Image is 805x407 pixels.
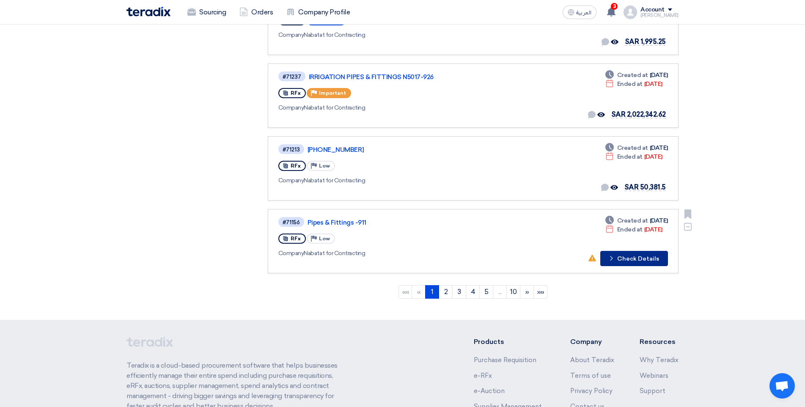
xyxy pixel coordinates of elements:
[278,30,521,39] div: Nabatat for Contracting
[283,74,301,80] div: #71237
[640,6,665,14] div: Account
[611,3,618,10] span: 3
[308,146,519,154] a: [PHONE_NUMBER]
[640,387,665,395] a: Support
[625,38,666,46] span: SAR 1,995.25
[624,183,666,191] span: SAR 50,381.5
[533,285,547,299] a: Last
[278,104,304,111] span: Company
[474,387,505,395] a: e-Auction
[617,152,643,161] span: Ended at
[474,372,492,379] a: e-RFx
[278,250,304,257] span: Company
[474,337,545,347] li: Products
[309,73,520,81] a: IRRIGATION PIPES & FITTINGS N5017-926
[640,13,679,18] div: [PERSON_NAME]
[308,219,519,226] a: Pipes & Fittings -911
[278,177,304,184] span: Company
[474,356,536,364] a: Purchase Requisition
[611,110,666,118] span: SAR 2,022,342.62
[425,285,439,299] a: 1
[291,90,301,96] span: RFx
[479,285,493,299] a: 5
[278,176,521,185] div: Nabatat for Contracting
[452,285,466,299] a: 3
[617,71,648,80] span: Created at
[537,288,544,296] span: »»
[617,143,648,152] span: Created at
[640,356,679,364] a: Why Teradix
[291,163,301,169] span: RFx
[769,373,795,399] div: Open chat
[600,251,668,266] button: Check Details
[570,387,613,395] a: Privacy Policy
[268,282,679,303] ngb-pagination: Default pagination
[640,372,668,379] a: Webinars
[605,80,662,88] div: [DATE]
[617,80,643,88] span: Ended at
[283,220,300,225] div: #71156
[283,147,300,152] div: #71213
[605,152,662,161] div: [DATE]
[605,216,668,225] div: [DATE]
[605,143,668,152] div: [DATE]
[280,3,357,22] a: Company Profile
[319,163,330,169] span: Low
[570,356,614,364] a: About Teradix
[506,285,520,299] a: 10
[233,3,280,22] a: Orders
[126,7,170,16] img: Teradix logo
[525,288,529,296] span: »
[640,337,679,347] li: Resources
[570,372,611,379] a: Terms of use
[439,285,453,299] a: 2
[278,103,522,112] div: Nabatat for Contracting
[605,71,668,80] div: [DATE]
[278,249,521,258] div: Nabatat for Contracting
[291,236,301,242] span: RFx
[466,285,480,299] a: 4
[605,225,662,234] div: [DATE]
[278,31,304,38] span: Company
[181,3,233,22] a: Sourcing
[319,236,330,242] span: Low
[319,90,346,96] span: Important
[570,337,614,347] li: Company
[520,285,534,299] a: Next
[617,225,643,234] span: Ended at
[624,5,637,19] img: profile_test.png
[576,10,591,16] span: العربية
[617,216,648,225] span: Created at
[563,5,596,19] button: العربية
